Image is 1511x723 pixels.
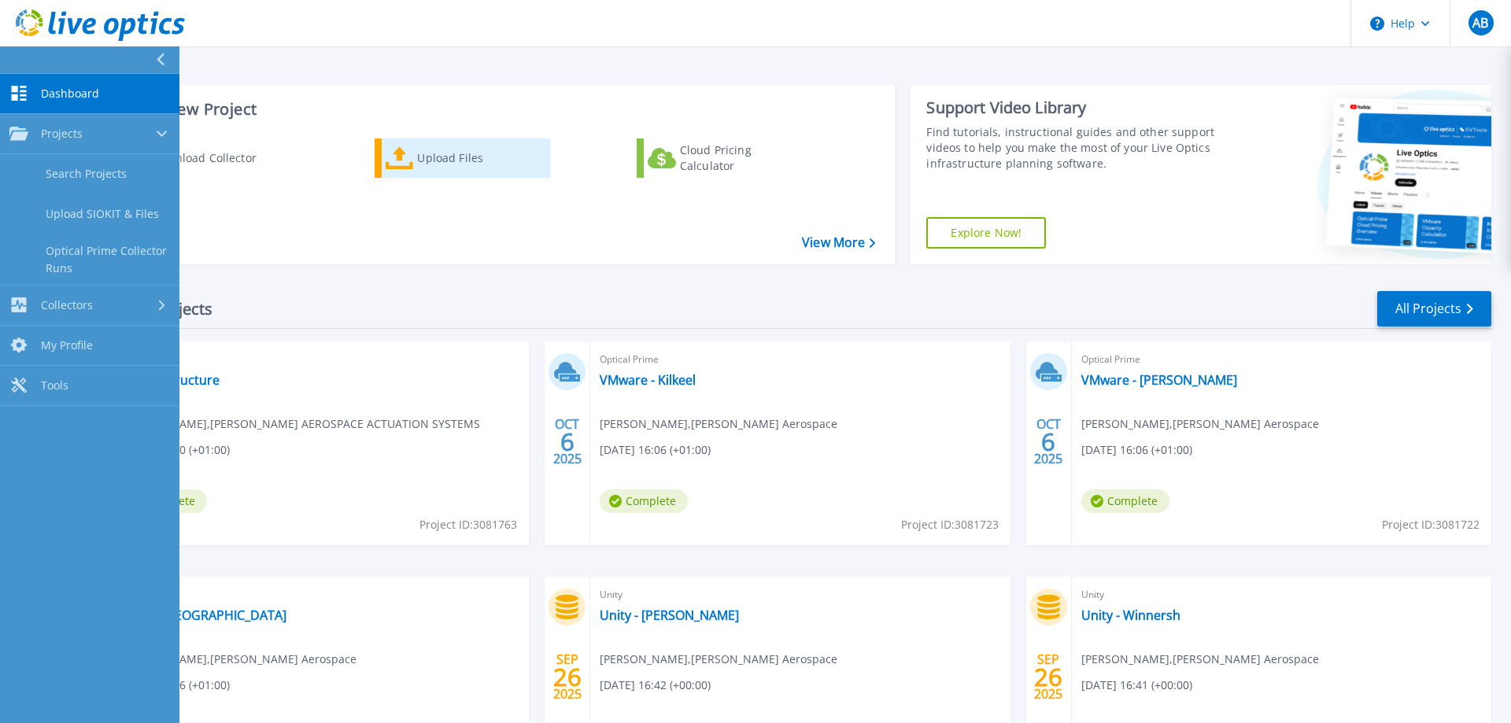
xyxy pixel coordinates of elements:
[1081,651,1319,668] span: [PERSON_NAME] , [PERSON_NAME] Aerospace
[1377,291,1491,326] a: All Projects
[1081,415,1319,433] span: [PERSON_NAME] , [PERSON_NAME] Aerospace
[1041,435,1055,448] span: 6
[560,435,574,448] span: 6
[600,441,711,459] span: [DATE] 16:06 (+01:00)
[41,378,68,393] span: Tools
[637,138,812,178] a: Cloud Pricing Calculator
[926,124,1222,172] div: Find tutorials, instructional guides and other support videos to help you make the most of your L...
[552,648,582,706] div: SEP 2025
[119,607,286,623] a: VSAN - [GEOGRAPHIC_DATA]
[1034,670,1062,684] span: 26
[1472,17,1488,29] span: AB
[375,138,550,178] a: Upload Files
[1033,648,1063,706] div: SEP 2025
[901,516,999,533] span: Project ID: 3081723
[552,413,582,470] div: OCT 2025
[1382,516,1480,533] span: Project ID: 3081722
[600,372,696,388] a: VMware - Kilkeel
[1081,351,1482,368] span: Optical Prime
[1081,489,1169,513] span: Complete
[600,607,739,623] a: Unity - [PERSON_NAME]
[1081,607,1180,623] a: Unity - Winnersh
[112,138,287,178] a: Download Collector
[600,489,688,513] span: Complete
[41,298,93,312] span: Collectors
[600,651,837,668] span: [PERSON_NAME] , [PERSON_NAME] Aerospace
[680,142,806,174] div: Cloud Pricing Calculator
[41,87,99,101] span: Dashboard
[1033,413,1063,470] div: OCT 2025
[1081,372,1237,388] a: VMware - [PERSON_NAME]
[600,586,1000,603] span: Unity
[1081,441,1192,459] span: [DATE] 16:06 (+01:00)
[112,101,875,118] h3: Start a New Project
[119,415,480,433] span: [PERSON_NAME] , [PERSON_NAME] AEROSPACE ACTUATION SYSTEMS
[419,516,517,533] span: Project ID: 3081763
[41,127,83,141] span: Projects
[926,217,1046,249] a: Explore Now!
[119,351,519,368] span: Optical Prime
[600,677,711,694] span: [DATE] 16:42 (+00:00)
[152,142,278,174] div: Download Collector
[1081,586,1482,603] span: Unity
[119,586,519,603] span: Optical Prime
[926,98,1222,118] div: Support Video Library
[119,651,357,668] span: [PERSON_NAME] , [PERSON_NAME] Aerospace
[553,670,582,684] span: 26
[600,351,1000,368] span: Optical Prime
[600,415,837,433] span: [PERSON_NAME] , [PERSON_NAME] Aerospace
[1081,677,1192,694] span: [DATE] 16:41 (+00:00)
[802,235,875,250] a: View More
[41,338,93,352] span: My Profile
[417,142,543,174] div: Upload Files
